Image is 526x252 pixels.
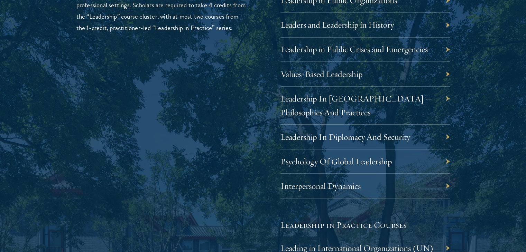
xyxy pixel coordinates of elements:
h5: Leadership in Practice Courses [280,219,450,231]
a: Psychology Of Global Leadership [280,156,392,166]
a: Leadership in Public Crises and Emergencies [280,44,428,55]
a: Leadership In [GEOGRAPHIC_DATA] – Philosophies And Practices [280,93,431,117]
a: Leadership In Diplomacy And Security [280,131,410,142]
a: Interpersonal Dynamics [280,180,361,191]
a: Leaders and Leadership in History [280,19,394,30]
a: Values-Based Leadership [280,68,362,79]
